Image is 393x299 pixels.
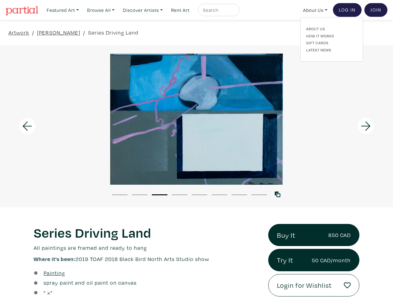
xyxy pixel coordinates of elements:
a: spray paint and oil paint on canvas [44,278,137,287]
button: 6 of 8 [212,194,227,195]
button: 4 of 8 [172,194,187,195]
a: How It Works [306,33,357,39]
a: Artwork [8,28,29,37]
p: 2019 TOAF 2018 Black Bird North Arts Studio show [34,255,259,263]
a: Rent Art [168,4,192,17]
u: Painting [44,269,65,277]
button: 8 of 8 [251,194,267,195]
button: 5 of 8 [192,194,207,195]
div: Featured Art [300,17,363,62]
button: 3 of 8 [152,194,167,195]
a: Try It50 CAD/month [268,249,359,271]
input: Search [202,6,233,14]
h1: Series Driving Land [34,224,259,241]
a: About Us [306,26,357,31]
a: Log In [333,3,362,17]
small: 50 CAD/month [312,256,351,264]
button: 2 of 8 [132,194,147,195]
a: Gift Cards [306,40,357,45]
a: Latest News [306,47,357,53]
a: Featured Art [44,4,82,17]
span: Login for Wishlist [277,280,332,291]
a: Discover Artists [120,4,166,17]
span: Where it's been: [34,255,75,263]
span: / [32,28,34,37]
a: About Us [300,4,330,17]
a: Browse All [84,4,117,17]
a: Join [364,3,387,17]
div: " x " [44,288,53,297]
p: All paintings are framed and ready to hang [34,244,259,252]
a: [PERSON_NAME] [37,28,80,37]
a: Painting [44,269,65,277]
span: / [83,28,85,37]
button: 1 of 8 [112,194,128,195]
small: 850 CAD [328,231,351,239]
a: Login for Wishlist [268,274,359,297]
a: Series Driving Land [88,28,138,37]
button: 7 of 8 [232,194,247,195]
a: Buy It850 CAD [268,224,359,246]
